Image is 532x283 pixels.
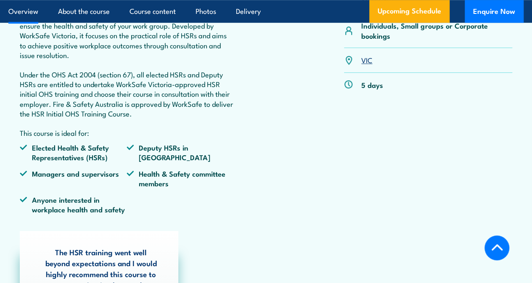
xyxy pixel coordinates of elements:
[361,21,512,40] p: Individuals, Small groups or Corporate bookings
[20,128,233,138] p: This course is ideal for:
[20,143,127,162] li: Elected Health & Safety Representatives (HSRs)
[20,169,127,188] li: Managers and supervisors
[127,169,233,188] li: Health & Safety committee members
[20,1,233,60] p: This Victoria specific Health & Safety Representative (HSR) course provides you with the knowledg...
[20,69,233,119] p: Under the OHS Act 2004 (section 67), all elected HSRs and Deputy HSRs are entitled to undertake W...
[361,80,383,90] p: 5 days
[361,55,372,65] a: VIC
[20,195,127,214] li: Anyone interested in workplace health and safety
[127,143,233,162] li: Deputy HSRs in [GEOGRAPHIC_DATA]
